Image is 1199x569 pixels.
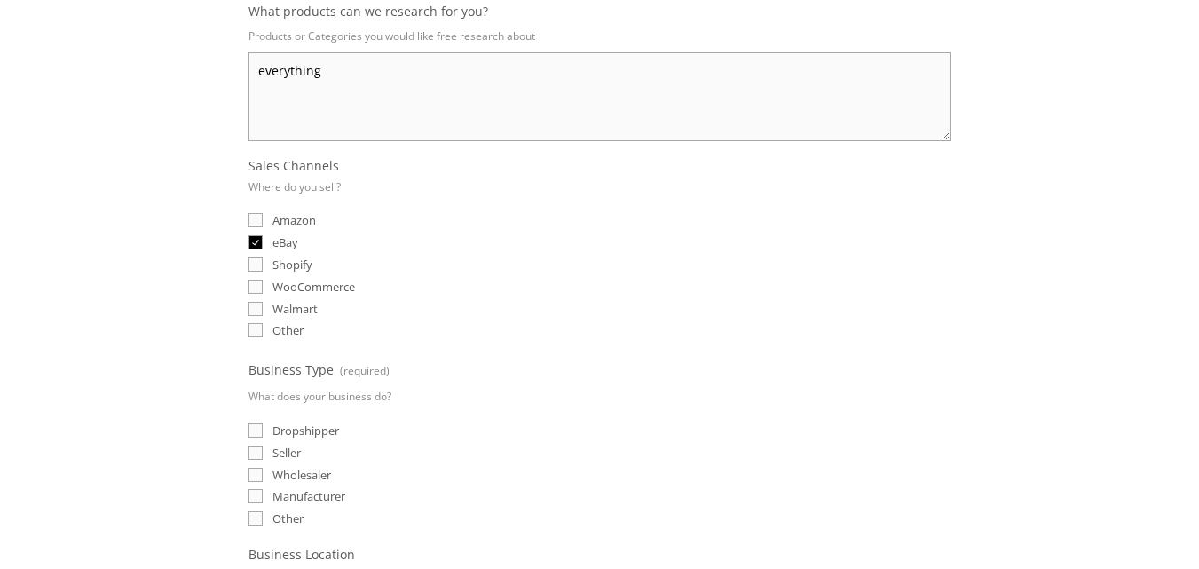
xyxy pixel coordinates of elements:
span: Business Type [248,361,334,378]
span: eBay [272,234,298,250]
input: Other [248,323,263,337]
span: Other [272,322,304,338]
input: WooCommerce [248,280,263,294]
span: Manufacturer [272,488,345,504]
span: Amazon [272,212,316,228]
span: Wholesaler [272,467,331,483]
input: eBay [248,235,263,249]
input: Other [248,511,263,526]
input: Wholesaler [248,468,263,482]
p: What does your business do? [248,383,391,409]
input: Seller [248,446,263,460]
input: Walmart [248,302,263,316]
input: Shopify [248,257,263,272]
span: WooCommerce [272,279,355,295]
input: Manufacturer [248,489,263,503]
span: Other [272,510,304,526]
span: Seller [272,445,301,461]
textarea: everything [248,52,951,141]
input: Amazon [248,213,263,227]
span: Dropshipper [272,423,339,439]
span: Walmart [272,301,318,317]
span: What products can we research for you? [248,3,488,20]
span: Business Location [248,546,355,563]
input: Dropshipper [248,423,263,438]
span: Shopify [272,257,312,273]
p: Where do you sell? [248,174,341,200]
span: (required) [340,358,390,383]
p: Products or Categories you would like free research about [248,23,951,49]
span: Sales Channels [248,157,339,174]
